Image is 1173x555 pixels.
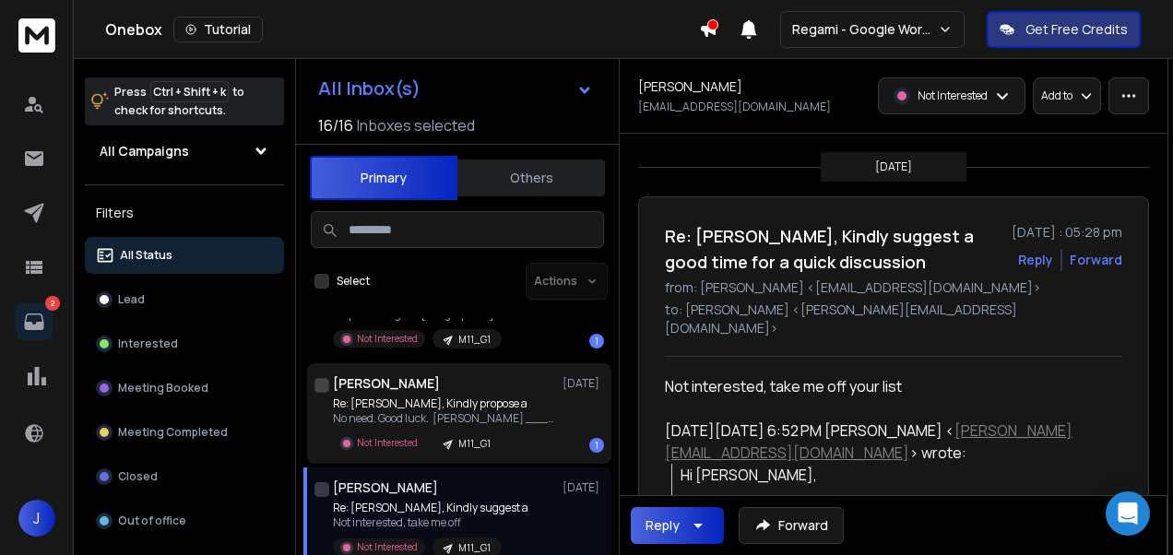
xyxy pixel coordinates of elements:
p: from: [PERSON_NAME] <[EMAIL_ADDRESS][DOMAIN_NAME]> [665,278,1122,297]
p: Not Interested [918,89,988,103]
button: All Campaigns [85,133,284,170]
button: All Status [85,237,284,274]
p: Re: [PERSON_NAME], Kindly propose a [333,396,554,411]
p: to: [PERSON_NAME] <[PERSON_NAME][EMAIL_ADDRESS][DOMAIN_NAME]> [665,301,1122,337]
h1: All Campaigns [100,142,189,160]
div: Forward [1070,251,1122,269]
h1: [PERSON_NAME] [638,77,742,96]
p: Re: [PERSON_NAME], Kindly suggest a [333,501,528,515]
button: Reply [631,507,724,544]
div: [DATE][DATE] 6:52 PM [PERSON_NAME] < > wrote: [665,419,1108,464]
button: Reply [1018,251,1053,269]
p: Not interested, take me off [333,515,528,530]
p: Get Free Credits [1025,20,1128,39]
button: Out of office [85,502,284,539]
p: [EMAIL_ADDRESS][DOMAIN_NAME] [638,100,831,114]
a: 2 [16,303,53,340]
div: 1 [589,334,604,348]
p: M11_G1 [458,437,491,451]
button: J [18,500,55,537]
div: Open Intercom Messenger [1106,491,1150,536]
p: No need. Good luck. [PERSON_NAME] _________________________ [PERSON_NAME], [333,411,554,426]
p: Meeting Booked [118,381,208,396]
p: Regami - Google Workspace [792,20,938,39]
button: Meeting Completed [85,414,284,451]
button: Get Free Credits [987,11,1141,48]
p: Out of office [118,514,186,528]
h1: [PERSON_NAME] [333,374,440,393]
p: Interested [118,337,178,351]
p: M11_G1 [458,541,491,555]
p: Closed [118,469,158,484]
p: [DATE] [563,376,604,391]
p: [DATE] [875,159,912,174]
span: 16 / 16 [318,114,353,136]
button: Tutorial [173,17,263,42]
button: Meeting Booked [85,370,284,407]
p: Add to [1041,89,1072,103]
h3: Inboxes selected [357,114,475,136]
p: All Status [120,248,172,263]
button: Primary [310,156,457,200]
p: Meeting Completed [118,425,228,440]
p: Lead [118,292,145,307]
button: Closed [85,458,284,495]
p: [DATE] : 05:28 pm [1012,223,1122,242]
h3: Filters [85,200,284,226]
div: Onebox [105,17,699,42]
button: Forward [739,507,844,544]
button: Others [457,158,605,198]
div: Reply [646,516,680,535]
p: Not Interested [357,436,418,450]
p: Press to check for shortcuts. [114,83,244,120]
span: Ctrl + Shift + k [150,81,229,102]
div: 1 [589,438,604,453]
h1: All Inbox(s) [318,79,421,98]
h1: [PERSON_NAME] [333,478,438,497]
div: Not interested, take me off your list [665,375,1108,397]
label: Select [337,274,370,289]
h1: Re: [PERSON_NAME], Kindly suggest a good time for a quick discussion [665,223,1001,275]
p: Not Interested [357,540,418,554]
button: Interested [85,325,284,362]
p: [DATE] [563,480,604,495]
p: Not Interested [357,332,418,346]
button: Lead [85,281,284,318]
p: 2 [45,296,60,311]
button: All Inbox(s) [303,70,608,107]
p: M11_G1 [458,333,491,347]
